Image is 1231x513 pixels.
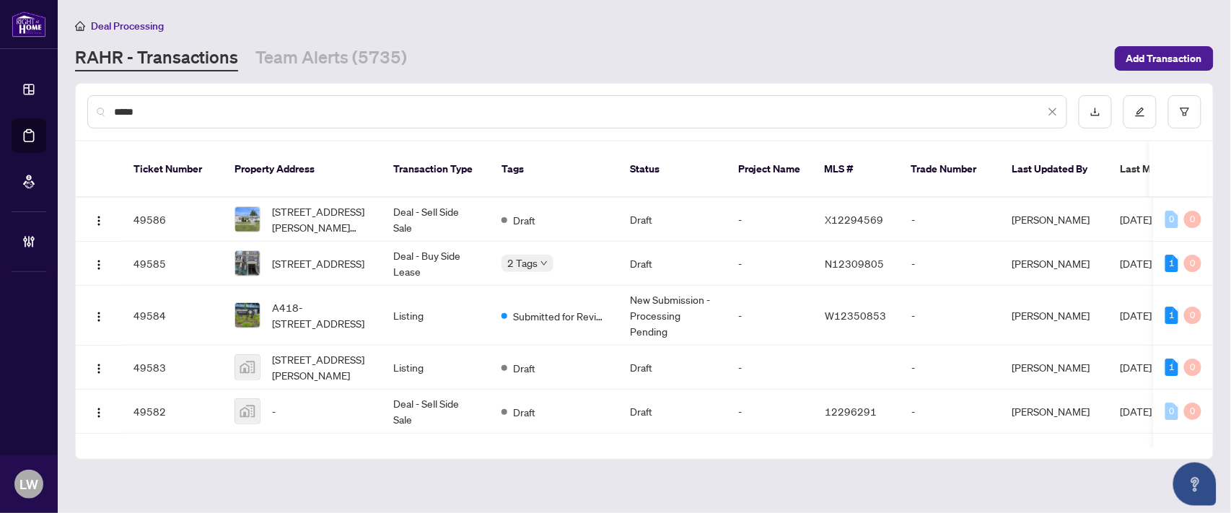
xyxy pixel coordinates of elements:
span: [DATE] [1121,361,1152,374]
td: New Submission - Processing Pending [618,286,727,346]
div: 0 [1184,255,1201,272]
td: [PERSON_NAME] [1001,390,1109,434]
img: thumbnail-img [235,303,260,328]
img: Logo [93,407,105,418]
span: Deal Processing [91,19,164,32]
td: Deal - Sell Side Sale [382,390,490,434]
button: Logo [87,208,110,231]
td: Draft [618,198,727,242]
img: Logo [93,363,105,374]
th: Tags [490,141,618,198]
td: 49582 [122,390,223,434]
span: Draft [513,360,535,376]
td: - [900,242,1001,286]
td: - [900,198,1001,242]
button: download [1079,95,1112,128]
th: Last Updated By [1001,141,1109,198]
span: Draft [513,212,535,228]
td: - [900,390,1001,434]
span: [DATE] [1121,309,1152,322]
th: MLS # [813,141,900,198]
span: close [1048,107,1058,117]
span: Add Transaction [1126,47,1202,70]
span: N12309805 [825,257,884,270]
img: Logo [93,311,105,323]
img: thumbnail-img [235,207,260,232]
td: - [727,286,813,346]
span: filter [1180,107,1190,117]
td: - [727,346,813,390]
span: X12294569 [825,213,883,226]
td: - [727,198,813,242]
img: thumbnail-img [235,251,260,276]
div: 0 [1184,211,1201,228]
td: Listing [382,286,490,346]
span: edit [1135,107,1145,117]
button: Logo [87,304,110,327]
div: 1 [1165,307,1178,324]
div: 0 [1165,211,1178,228]
span: download [1090,107,1100,117]
td: Draft [618,346,727,390]
span: Last Modified Date [1121,161,1209,177]
th: Property Address [223,141,382,198]
th: Transaction Type [382,141,490,198]
td: - [900,346,1001,390]
button: filter [1168,95,1201,128]
span: A418-[STREET_ADDRESS] [272,299,370,331]
button: Logo [87,400,110,423]
td: 49586 [122,198,223,242]
td: Deal - Buy Side Lease [382,242,490,286]
div: 0 [1184,359,1201,376]
span: home [75,21,85,31]
button: Logo [87,356,110,379]
img: Logo [93,215,105,227]
td: 49585 [122,242,223,286]
span: - [272,403,276,419]
td: 49584 [122,286,223,346]
span: [DATE] [1121,257,1152,270]
span: W12350853 [825,309,886,322]
span: LW [19,474,38,494]
td: - [727,390,813,434]
button: edit [1123,95,1157,128]
td: [PERSON_NAME] [1001,286,1109,346]
span: Submitted for Review [513,308,607,324]
button: Add Transaction [1115,46,1214,71]
td: Draft [618,242,727,286]
img: thumbnail-img [235,399,260,424]
th: Trade Number [900,141,1001,198]
div: 1 [1165,359,1178,376]
td: - [900,286,1001,346]
div: 0 [1184,403,1201,420]
td: 49583 [122,346,223,390]
span: [DATE] [1121,405,1152,418]
span: [DATE] [1121,213,1152,226]
td: Deal - Sell Side Sale [382,198,490,242]
th: Project Name [727,141,813,198]
td: [PERSON_NAME] [1001,198,1109,242]
img: thumbnail-img [235,355,260,380]
td: Draft [618,390,727,434]
td: [PERSON_NAME] [1001,242,1109,286]
span: Draft [513,404,535,420]
button: Open asap [1173,462,1217,506]
span: 2 Tags [507,255,538,271]
th: Ticket Number [122,141,223,198]
span: [STREET_ADDRESS][PERSON_NAME] [272,351,370,383]
th: Status [618,141,727,198]
span: [STREET_ADDRESS][PERSON_NAME][PERSON_NAME] [272,203,370,235]
td: [PERSON_NAME] [1001,346,1109,390]
td: - [727,242,813,286]
span: down [540,260,548,267]
img: logo [12,11,46,38]
td: Listing [382,346,490,390]
span: 12296291 [825,405,877,418]
a: Team Alerts (5735) [255,45,407,71]
div: 0 [1184,307,1201,324]
div: 1 [1165,255,1178,272]
span: [STREET_ADDRESS] [272,255,364,271]
a: RAHR - Transactions [75,45,238,71]
img: Logo [93,259,105,271]
div: 0 [1165,403,1178,420]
